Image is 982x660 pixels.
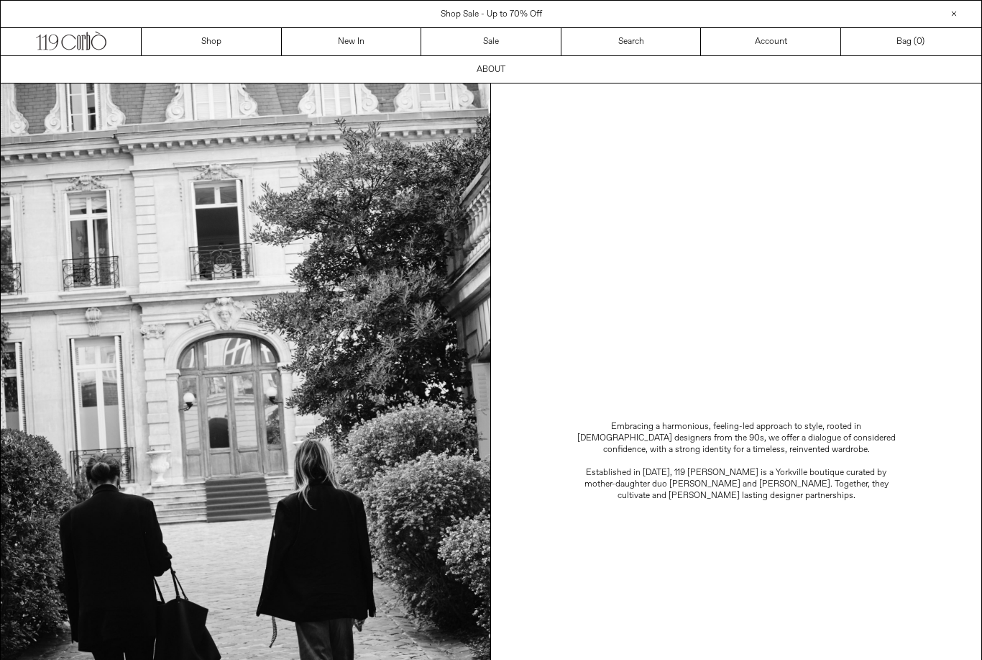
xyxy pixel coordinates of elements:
[477,61,505,78] p: ABOUT
[917,36,922,48] span: 0
[421,28,561,55] a: Sale
[841,28,981,55] a: Bag ()
[571,421,901,456] p: Embracing a harmonious, feeling-led approach to style, rooted in [DEMOGRAPHIC_DATA] designers fro...
[561,28,702,55] a: Search
[441,9,542,20] a: Shop Sale - Up to 70% Off
[282,28,422,55] a: New In
[917,35,924,48] span: )
[142,28,282,55] a: Shop
[701,28,841,55] a: Account
[571,467,901,502] p: Established in [DATE], 119 [PERSON_NAME] is a Yorkville boutique curated by mother-daughter duo [...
